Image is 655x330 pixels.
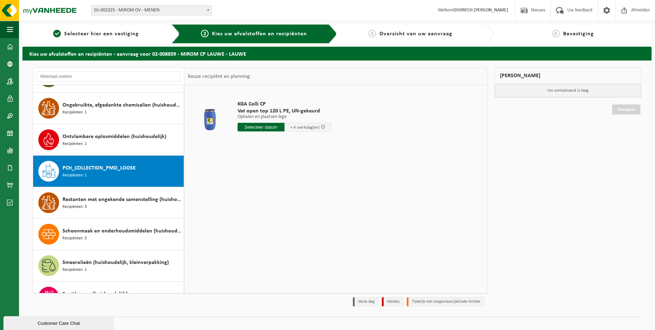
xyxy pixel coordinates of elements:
button: Ongebruikte, afgedankte chemicalien (huishoudelijk) Recipiënten: 1 [33,93,184,124]
a: 1Selecteer hier een vestiging [26,30,166,38]
li: Vaste dag [353,297,378,306]
button: Spuitbussen (huishoudelijk) [33,282,184,313]
span: Ongebruikte, afgedankte chemicalien (huishoudelijk) [62,101,182,109]
span: 01-002325 - MIROM OV - MENEN [91,6,212,15]
span: Ontvlambare oplosmiddelen (huishoudelijk) [62,132,166,141]
a: Doorgaan [612,104,640,114]
span: Vat open top 120 L PE, UN-gekeurd [238,108,331,114]
span: PCH_COLLECTION_PMD_LOOSE [62,164,136,172]
span: 1 [53,30,61,37]
button: Restanten met ongekende samenstelling (huishoudelijk) Recipiënten: 3 [33,187,184,219]
p: Ophalen en plaatsen lege [238,114,331,119]
span: Smeerolieën (huishoudelijk, kleinverpakking) [62,258,169,267]
span: Recipiënten: 1 [62,141,87,147]
span: Recipiënten: 1 [62,109,87,116]
button: Schoonmaak en onderhoudsmiddelen (huishoudelijk) Recipiënten: 3 [33,219,184,250]
span: Bevestiging [563,31,594,37]
span: Overzicht van uw aanvraag [379,31,452,37]
button: Smeerolieën (huishoudelijk, kleinverpakking) Recipiënten: 1 [33,250,184,282]
button: Ontvlambare oplosmiddelen (huishoudelijk) Recipiënten: 1 [33,124,184,156]
span: Spuitbussen (huishoudelijk) [62,290,128,298]
span: Recipiënten: 3 [62,204,87,210]
button: PCH_COLLECTION_PMD_LOOSE Recipiënten: 1 [33,156,184,187]
span: Schoonmaak en onderhoudsmiddelen (huishoudelijk) [62,227,182,235]
span: Recipiënten: 1 [62,267,87,273]
span: KGA Colli CP [238,101,331,108]
h2: Kies uw afvalstoffen en recipiënten - aanvraag voor 02-008859 - MIROM CP LAUWE - LAUWE [22,47,652,60]
div: Keuze recipiënt en planning [184,68,253,85]
input: Materiaal zoeken [37,71,181,82]
span: Selecteer hier een vestiging [64,31,139,37]
strong: DISPATCH [PERSON_NAME] [453,8,508,13]
span: + 4 werkdag(en) [290,125,320,130]
iframe: chat widget [3,315,115,330]
span: 3 [368,30,376,37]
span: Recipiënten: 1 [62,172,87,179]
span: 01-002325 - MIROM OV - MENEN [91,5,212,16]
span: Recipiënten: 3 [62,235,87,242]
p: Uw winkelmand is leeg [495,84,641,97]
span: 2 [201,30,209,37]
span: Restanten met ongekende samenstelling (huishoudelijk) [62,195,182,204]
span: 4 [552,30,560,37]
span: Kies uw afvalstoffen en recipiënten [212,31,307,37]
li: Holiday [382,297,403,306]
div: [PERSON_NAME] [494,67,642,84]
input: Selecteer datum [238,123,285,131]
li: Tijdelijk niet toegestaan/période limitée [407,297,484,306]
